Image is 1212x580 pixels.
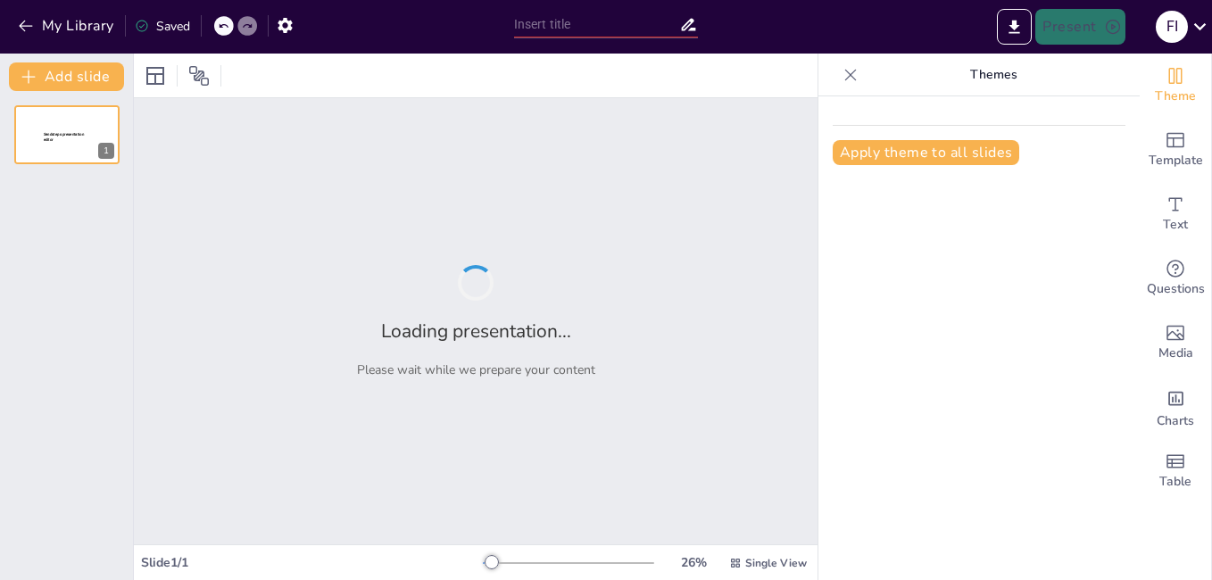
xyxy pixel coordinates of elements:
[14,105,120,164] div: 1
[1156,11,1188,43] div: f I
[997,9,1032,45] button: Export to PowerPoint
[833,140,1019,165] button: Apply theme to all slides
[1158,344,1193,363] span: Media
[1140,118,1211,182] div: Add ready made slides
[1149,151,1203,170] span: Template
[1140,182,1211,246] div: Add text boxes
[1140,54,1211,118] div: Change the overall theme
[357,361,595,378] p: Please wait while we prepare your content
[1155,87,1196,106] span: Theme
[1156,9,1188,45] button: f I
[141,554,483,571] div: Slide 1 / 1
[1140,246,1211,311] div: Get real-time input from your audience
[141,62,170,90] div: Layout
[514,12,679,37] input: Insert title
[1140,311,1211,375] div: Add images, graphics, shapes or video
[1035,9,1125,45] button: Present
[1140,439,1211,503] div: Add a table
[1163,215,1188,235] span: Text
[1159,472,1191,492] span: Table
[98,143,114,159] div: 1
[865,54,1122,96] p: Themes
[188,65,210,87] span: Position
[1147,279,1205,299] span: Questions
[1157,411,1194,431] span: Charts
[13,12,121,40] button: My Library
[672,554,715,571] div: 26 %
[9,62,124,91] button: Add slide
[135,18,190,35] div: Saved
[381,319,571,344] h2: Loading presentation...
[745,556,807,570] span: Single View
[1140,375,1211,439] div: Add charts and graphs
[44,132,84,142] span: Sendsteps presentation editor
